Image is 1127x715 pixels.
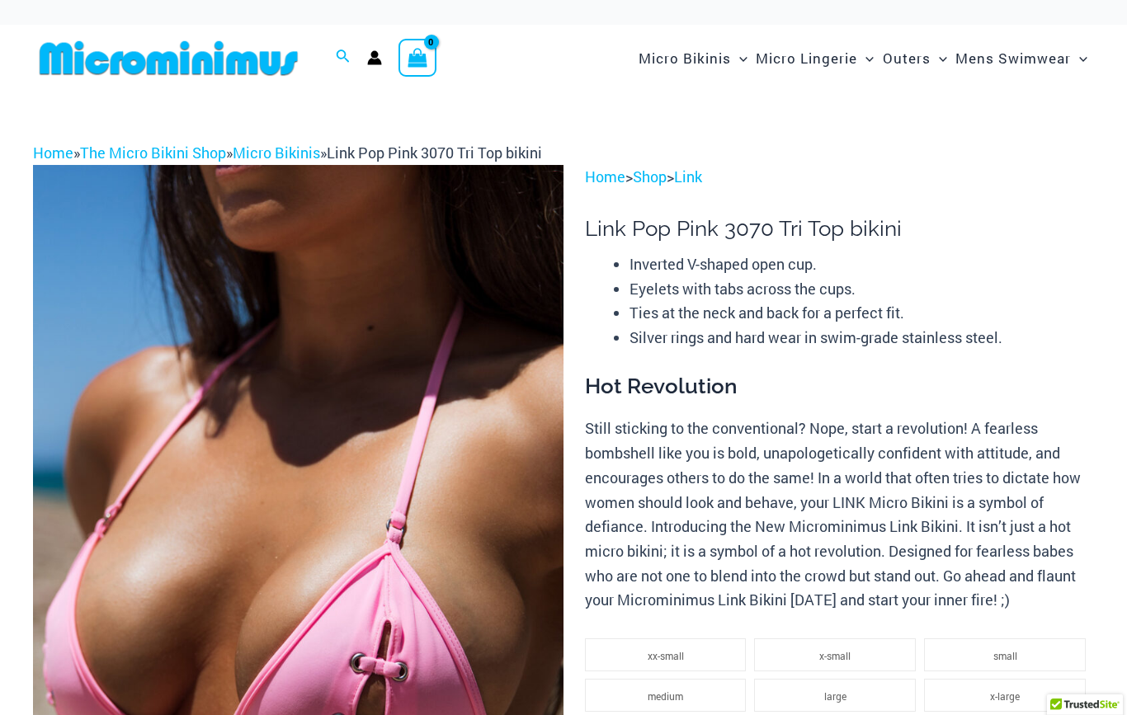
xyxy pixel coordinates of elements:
[33,40,304,77] img: MM SHOP LOGO FLAT
[585,373,1094,401] h3: Hot Revolution
[585,679,747,712] li: medium
[924,679,1086,712] li: x-large
[585,167,625,186] a: Home
[233,143,320,162] a: Micro Bikinis
[398,39,436,77] a: View Shopping Cart, empty
[824,689,846,703] span: large
[630,326,1094,350] li: Silver rings and hard wear in swim-grade stainless steel.
[951,33,1092,83] a: Mens SwimwearMenu ToggleMenu Toggle
[752,33,878,83] a: Micro LingerieMenu ToggleMenu Toggle
[754,679,916,712] li: large
[674,167,702,186] a: Link
[754,638,916,671] li: x-small
[1071,37,1087,79] span: Menu Toggle
[883,37,931,79] span: Outers
[879,33,951,83] a: OutersMenu ToggleMenu Toggle
[990,689,1020,703] span: x-large
[634,33,752,83] a: Micro BikinisMenu ToggleMenu Toggle
[633,167,667,186] a: Shop
[955,37,1071,79] span: Mens Swimwear
[632,31,1094,86] nav: Site Navigation
[33,143,73,162] a: Home
[33,143,542,162] span: » » »
[924,638,1086,671] li: small
[336,47,351,68] a: Search icon link
[993,649,1017,662] span: small
[648,689,683,703] span: medium
[819,649,851,662] span: x-small
[639,37,731,79] span: Micro Bikinis
[585,416,1094,613] p: Still sticking to the conventional? Nope, start a revolution! A fearless bombshell like you is bo...
[327,143,542,162] span: Link Pop Pink 3070 Tri Top bikini
[857,37,874,79] span: Menu Toggle
[630,301,1094,326] li: Ties at the neck and back for a perfect fit.
[367,50,382,65] a: Account icon link
[585,638,747,671] li: xx-small
[585,165,1094,190] p: > >
[931,37,947,79] span: Menu Toggle
[630,277,1094,302] li: Eyelets with tabs across the cups.
[80,143,226,162] a: The Micro Bikini Shop
[630,252,1094,277] li: Inverted V-shaped open cup.
[648,649,684,662] span: xx-small
[731,37,747,79] span: Menu Toggle
[585,216,1094,242] h1: Link Pop Pink 3070 Tri Top bikini
[756,37,857,79] span: Micro Lingerie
